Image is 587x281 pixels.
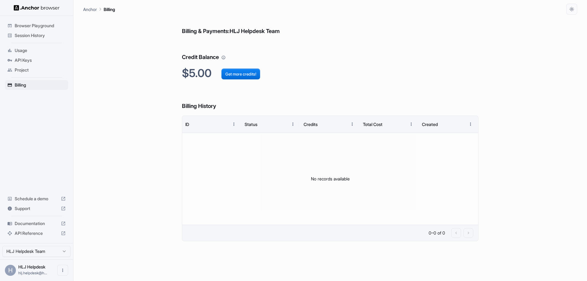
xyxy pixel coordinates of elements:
div: API Reference [5,228,68,238]
h2: $5.00 [182,67,478,80]
p: Anchor [83,6,97,13]
button: Menu [465,119,476,130]
span: Browser Playground [15,23,66,29]
span: Documentation [15,220,58,227]
nav: breadcrumb [83,6,115,13]
div: Session History [5,31,68,40]
button: Menu [228,119,239,130]
span: API Keys [15,57,66,63]
h6: Billing History [182,90,478,111]
button: Sort [454,119,465,130]
span: Session History [15,32,66,39]
div: Support [5,204,68,213]
button: Menu [347,119,358,130]
button: Sort [336,119,347,130]
div: H [5,265,16,276]
span: Support [15,205,58,212]
span: Schedule a demo [15,196,58,202]
div: Billing [5,80,68,90]
span: Billing [15,82,66,88]
div: Credits [304,122,318,127]
div: No records available [182,133,478,225]
div: Browser Playground [5,21,68,31]
div: Created [422,122,438,127]
span: Project [15,67,66,73]
button: Get more credits! [221,68,260,79]
span: API Reference [15,230,58,236]
img: Anchor Logo [14,5,60,11]
h6: Billing & Payments: HLJ Helpdesk Team [182,15,478,36]
button: Sort [395,119,406,130]
button: Open menu [57,265,68,276]
h6: Credit Balance [182,41,478,62]
span: HLJ Helpdesk [18,264,45,269]
button: Sort [276,119,287,130]
span: Usage [15,47,66,54]
div: Status [245,122,257,127]
div: ID [185,122,189,127]
svg: Your credit balance will be consumed as you use the API. Visit the usage page to view a breakdown... [221,55,226,60]
button: Menu [287,119,298,130]
div: Total Cost [363,122,382,127]
button: Menu [406,119,417,130]
p: 0–0 of 0 [429,230,445,236]
p: Billing [104,6,115,13]
span: hlj.helpdesk@hellolunajoy.com [18,271,47,275]
div: Schedule a demo [5,194,68,204]
div: API Keys [5,55,68,65]
div: Usage [5,46,68,55]
button: Sort [217,119,228,130]
div: Project [5,65,68,75]
div: Documentation [5,219,68,228]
